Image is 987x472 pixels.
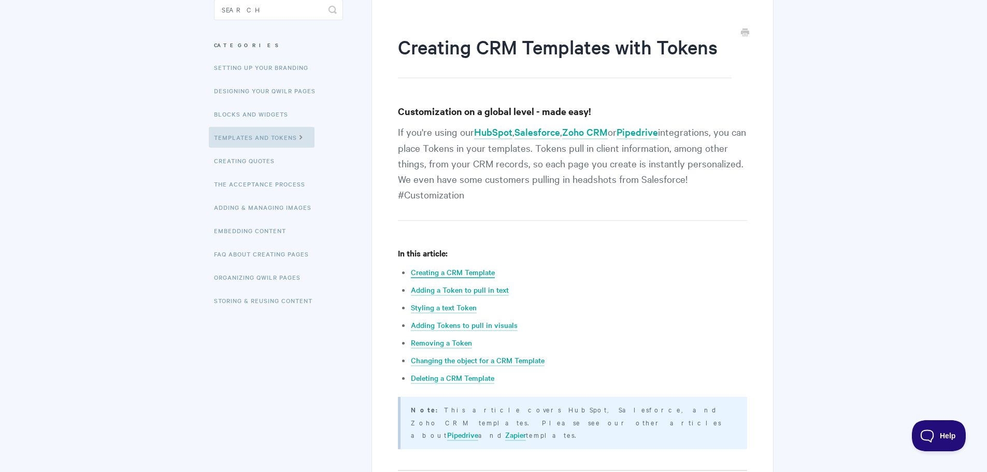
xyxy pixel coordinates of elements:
a: Adding & Managing Images [214,197,319,218]
h1: Creating CRM Templates with Tokens [398,34,731,78]
a: Storing & Reusing Content [214,290,320,311]
a: Organizing Qwilr Pages [214,267,308,288]
a: Designing Your Qwilr Pages [214,80,323,101]
a: Pipedrive [617,125,658,139]
a: Salesforce [514,125,560,139]
a: Removing a Token [411,337,472,349]
p: This article covers HubSpot, Salesforce, and Zoho CRM templates. Please see our other articles ab... [411,403,734,441]
a: HubSpot [474,125,512,139]
a: The Acceptance Process [214,174,313,194]
a: Zoho CRM [562,125,608,139]
a: Deleting a CRM Template [411,373,494,384]
p: If you're using our , , or integrations, you can place Tokens in your templates. Tokens pull in c... [398,124,747,221]
a: Embedding Content [214,220,294,241]
strong: In this article: [398,247,448,259]
a: Templates and Tokens [209,127,314,148]
a: Changing the object for a CRM Template [411,355,545,366]
a: Pipedrive [447,430,478,441]
a: Print this Article [741,27,749,39]
a: Creating Quotes [214,150,282,171]
h3: Categories [214,36,343,54]
strong: Note: [411,405,444,414]
a: Creating a CRM Template [411,267,495,278]
a: Adding Tokens to pull in visuals [411,320,518,331]
a: FAQ About Creating Pages [214,244,317,264]
a: Adding a Token to pull in text [411,284,509,296]
iframe: Toggle Customer Support [912,420,966,451]
a: Setting up your Branding [214,57,316,78]
h3: Customization on a global level - made easy! [398,104,747,119]
a: Blocks and Widgets [214,104,296,124]
a: Styling a text Token [411,302,477,313]
a: Zapier [505,430,526,441]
